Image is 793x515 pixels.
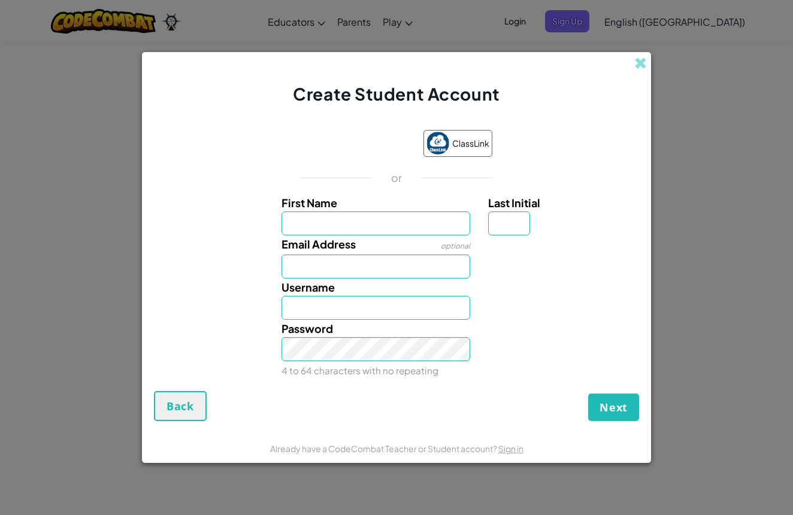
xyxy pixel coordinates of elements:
span: Username [282,280,335,294]
span: Next [600,400,628,414]
span: Password [282,322,333,335]
span: First Name [282,196,337,210]
span: Back [167,399,194,413]
a: Sign in [498,443,523,454]
span: Create Student Account [293,83,500,104]
iframe: Sign in with Google Button [295,131,417,157]
span: optional [441,241,470,250]
span: Already have a CodeCombat Teacher or Student account? [270,443,498,454]
img: classlink-logo-small.png [426,132,449,154]
span: Last Initial [488,196,540,210]
button: Back [154,391,207,421]
button: Next [588,393,639,421]
small: 4 to 64 characters with no repeating [282,365,438,376]
p: or [391,171,402,185]
div: Sign in with Google. Opens in new tab [301,131,411,157]
iframe: Sign in with Google Dialog [547,12,781,176]
span: Email Address [282,237,356,251]
span: ClassLink [452,135,489,152]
